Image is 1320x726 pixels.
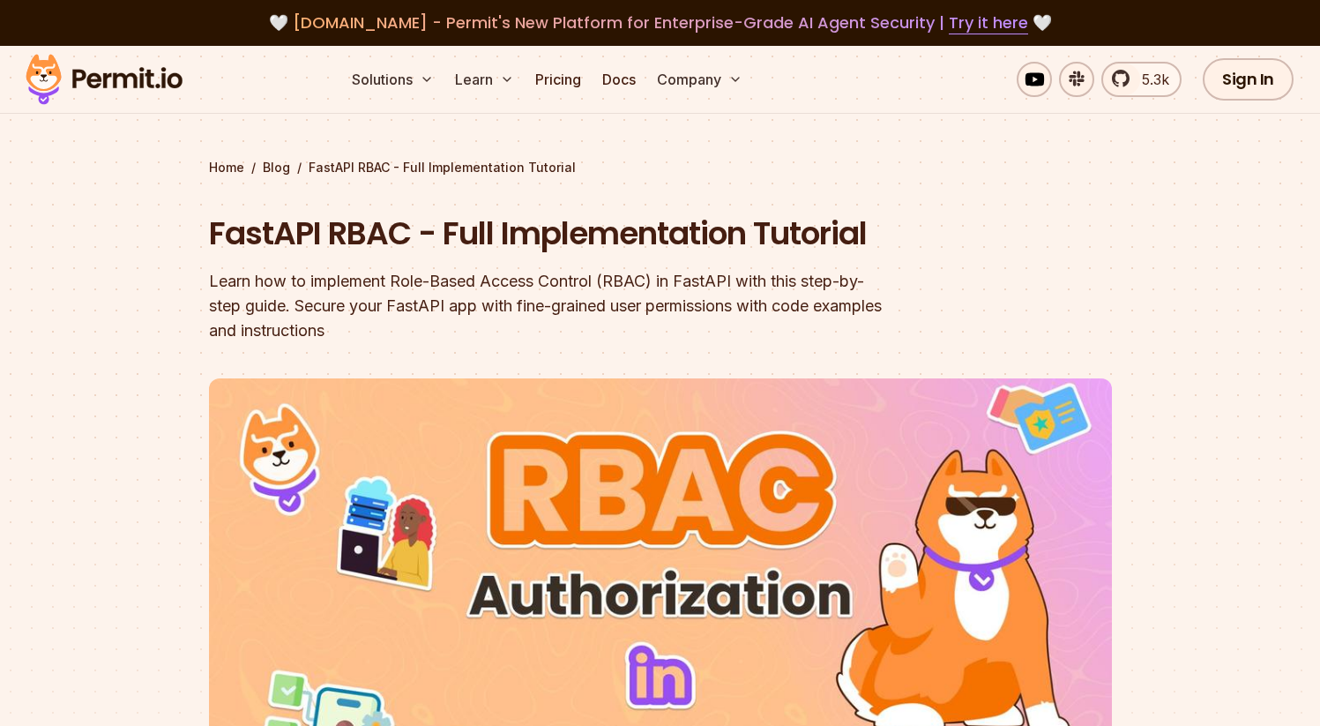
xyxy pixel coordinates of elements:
[595,62,643,97] a: Docs
[209,159,244,176] a: Home
[448,62,521,97] button: Learn
[1131,69,1169,90] span: 5.3k
[42,11,1278,35] div: 🤍 🤍
[1101,62,1182,97] a: 5.3k
[345,62,441,97] button: Solutions
[949,11,1028,34] a: Try it here
[650,62,749,97] button: Company
[528,62,588,97] a: Pricing
[209,159,1112,176] div: / /
[209,269,886,343] div: Learn how to implement Role-Based Access Control (RBAC) in FastAPI with this step-by-step guide. ...
[1203,58,1294,101] a: Sign In
[18,49,190,109] img: Permit logo
[293,11,1028,34] span: [DOMAIN_NAME] - Permit's New Platform for Enterprise-Grade AI Agent Security |
[263,159,290,176] a: Blog
[209,212,886,256] h1: FastAPI RBAC - Full Implementation Tutorial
